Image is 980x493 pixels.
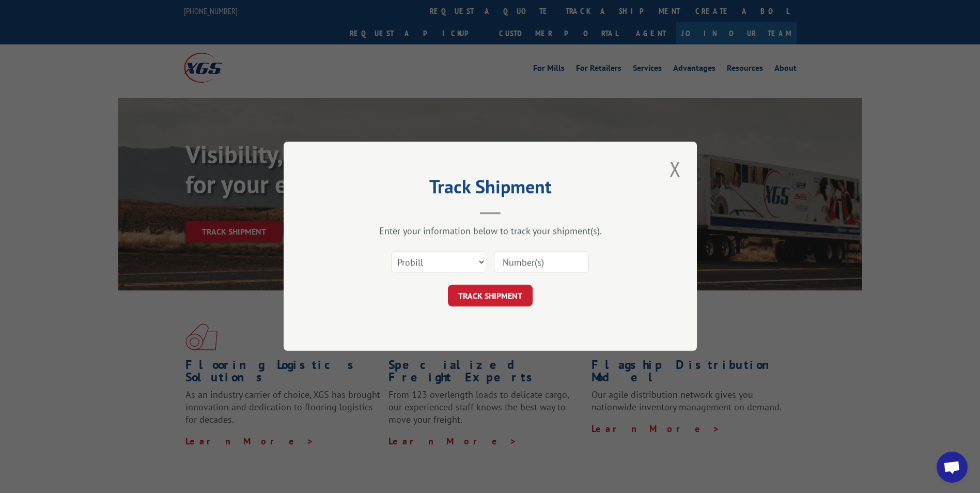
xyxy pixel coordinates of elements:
[335,225,645,237] div: Enter your information below to track your shipment(s).
[335,179,645,199] h2: Track Shipment
[666,155,684,183] button: Close modal
[448,285,533,307] button: TRACK SHIPMENT
[937,452,968,483] a: Open chat
[494,252,589,273] input: Number(s)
